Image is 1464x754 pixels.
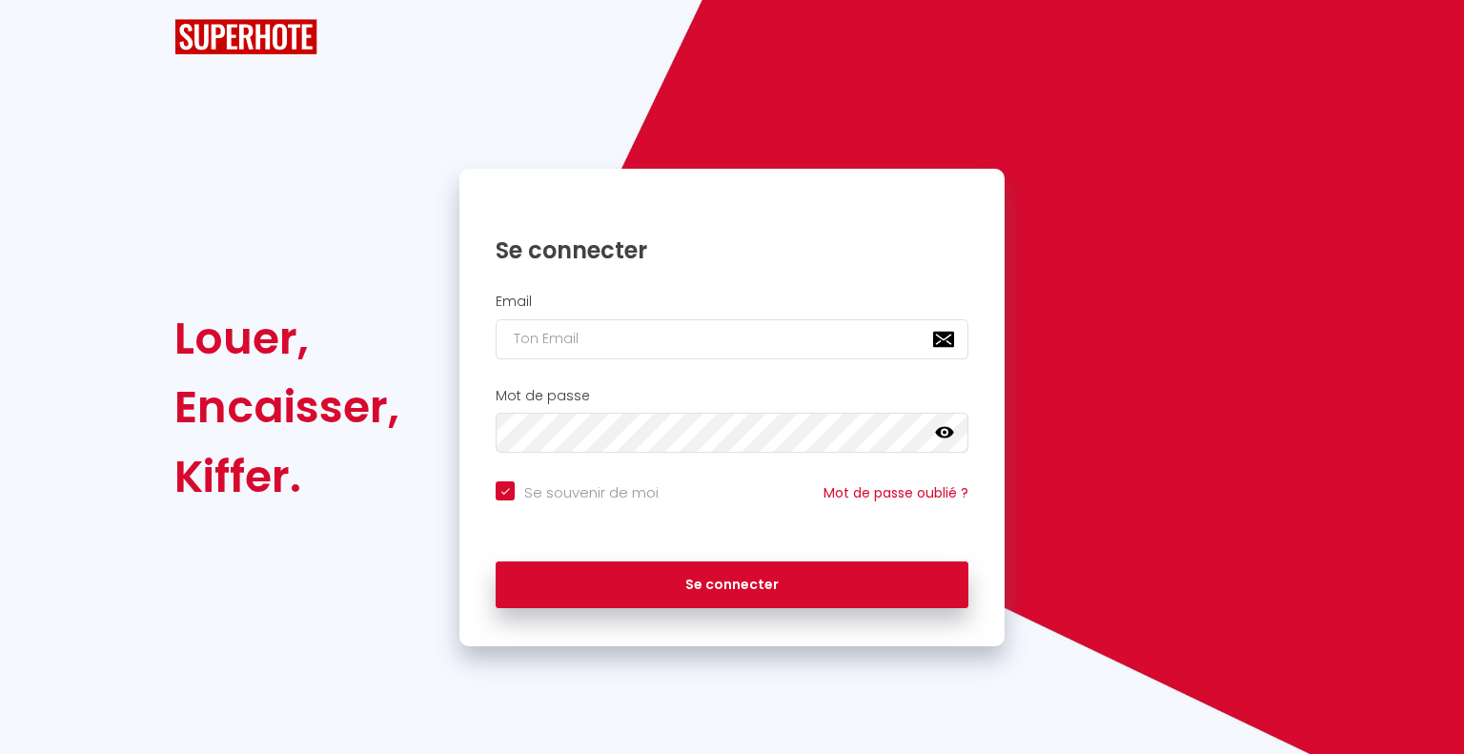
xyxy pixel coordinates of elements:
h2: Mot de passe [496,388,968,404]
img: SuperHote logo [174,19,317,54]
h1: Se connecter [496,235,968,265]
button: Se connecter [496,561,968,609]
div: Kiffer. [174,442,399,511]
div: Encaisser, [174,373,399,441]
a: Mot de passe oublié ? [823,483,968,502]
div: Louer, [174,304,399,373]
input: Ton Email [496,319,968,359]
h2: Email [496,294,968,310]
